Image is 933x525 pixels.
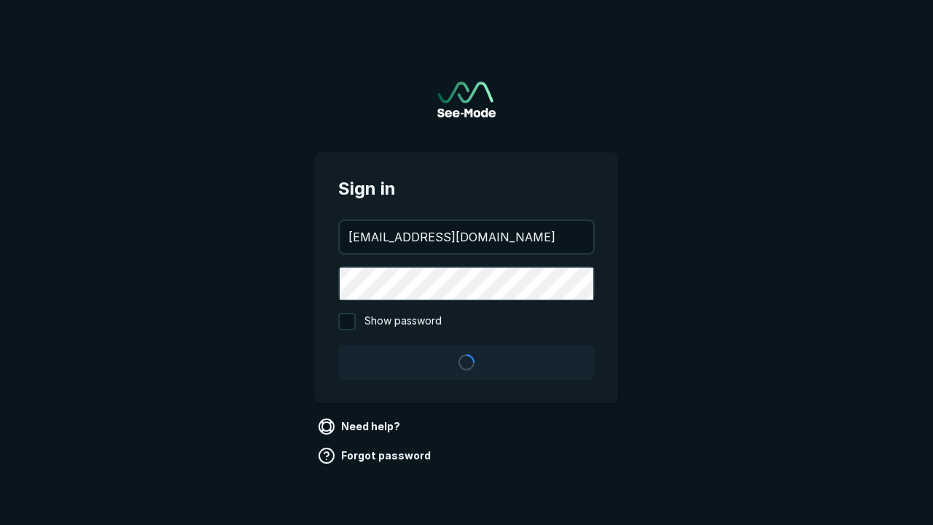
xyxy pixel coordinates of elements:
img: See-Mode Logo [437,82,496,117]
input: your@email.com [340,221,593,253]
a: Forgot password [315,444,437,467]
span: Sign in [338,176,595,202]
a: Need help? [315,415,406,438]
a: Go to sign in [437,82,496,117]
span: Show password [364,313,442,330]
